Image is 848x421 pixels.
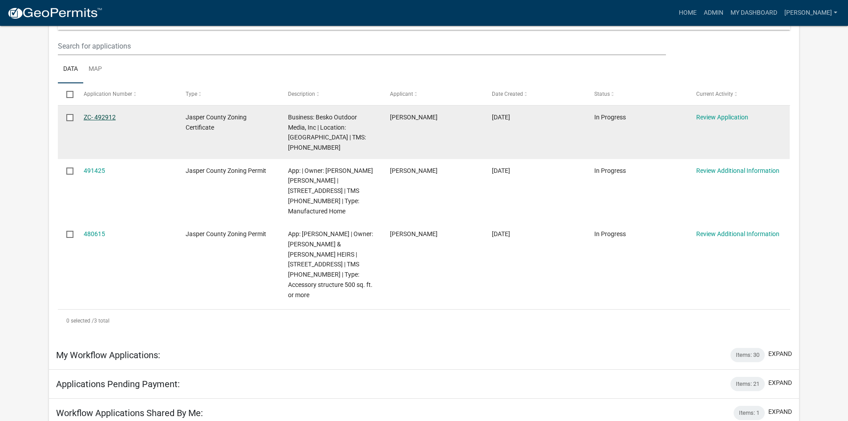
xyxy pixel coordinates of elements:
[390,230,438,237] span: Angla Bonaparte
[696,114,748,121] a: Review Application
[66,318,94,324] span: 0 selected /
[288,91,315,97] span: Description
[56,350,160,360] h5: My Workflow Applications:
[696,91,733,97] span: Current Activity
[781,4,841,21] a: [PERSON_NAME]
[696,230,779,237] a: Review Additional Information
[288,230,373,298] span: App: Angela Bonaparte | Owner: FORD NAT & J A FORD HEIRS | 5574 south okatie hwy | TMS 039-00-10-...
[75,83,177,105] datatable-header-cell: Application Number
[288,114,366,151] span: Business: Besko Outdoor Media, Inc | Location: KINGS HWY | TMS: 090-00-05-006
[696,167,779,174] a: Review Additional Information
[734,406,765,420] div: Items: 1
[768,407,792,417] button: expand
[727,4,781,21] a: My Dashboard
[58,55,83,84] a: Data
[186,114,247,131] span: Jasper County Zoning Certificate
[730,377,765,391] div: Items: 21
[56,379,180,389] h5: Applications Pending Payment:
[58,83,75,105] datatable-header-cell: Select
[492,167,510,174] span: 10/12/2025
[56,408,203,418] h5: Workflow Applications Shared By Me:
[492,230,510,237] span: 09/18/2025
[594,230,626,237] span: In Progress
[730,348,765,362] div: Items: 30
[492,91,523,97] span: Date Created
[594,91,610,97] span: Status
[688,83,790,105] datatable-header-cell: Current Activity
[483,83,585,105] datatable-header-cell: Date Created
[186,167,266,174] span: Jasper County Zoning Permit
[186,91,197,97] span: Type
[492,114,510,121] span: 10/15/2025
[700,4,727,21] a: Admin
[84,230,105,237] a: 480615
[586,83,688,105] datatable-header-cell: Status
[279,83,381,105] datatable-header-cell: Description
[84,91,132,97] span: Application Number
[768,378,792,388] button: expand
[58,37,665,55] input: Search for applications
[84,114,116,121] a: ZC- 492912
[390,91,413,97] span: Applicant
[186,230,266,237] span: Jasper County Zoning Permit
[58,310,790,332] div: 3 total
[594,114,626,121] span: In Progress
[84,167,105,174] a: 491425
[594,167,626,174] span: In Progress
[390,114,438,121] span: Rex Alan Hodges
[288,167,373,215] span: App: | Owner: SOLIS ALEXIS DELAFUENTE | 210 LIME HOUSE RD | TMS 039-00-07-022 | Type: Manufacture...
[381,83,483,105] datatable-header-cell: Applicant
[177,83,279,105] datatable-header-cell: Type
[390,167,438,174] span: Ana De La Fuente
[675,4,700,21] a: Home
[83,55,107,84] a: Map
[768,349,792,359] button: expand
